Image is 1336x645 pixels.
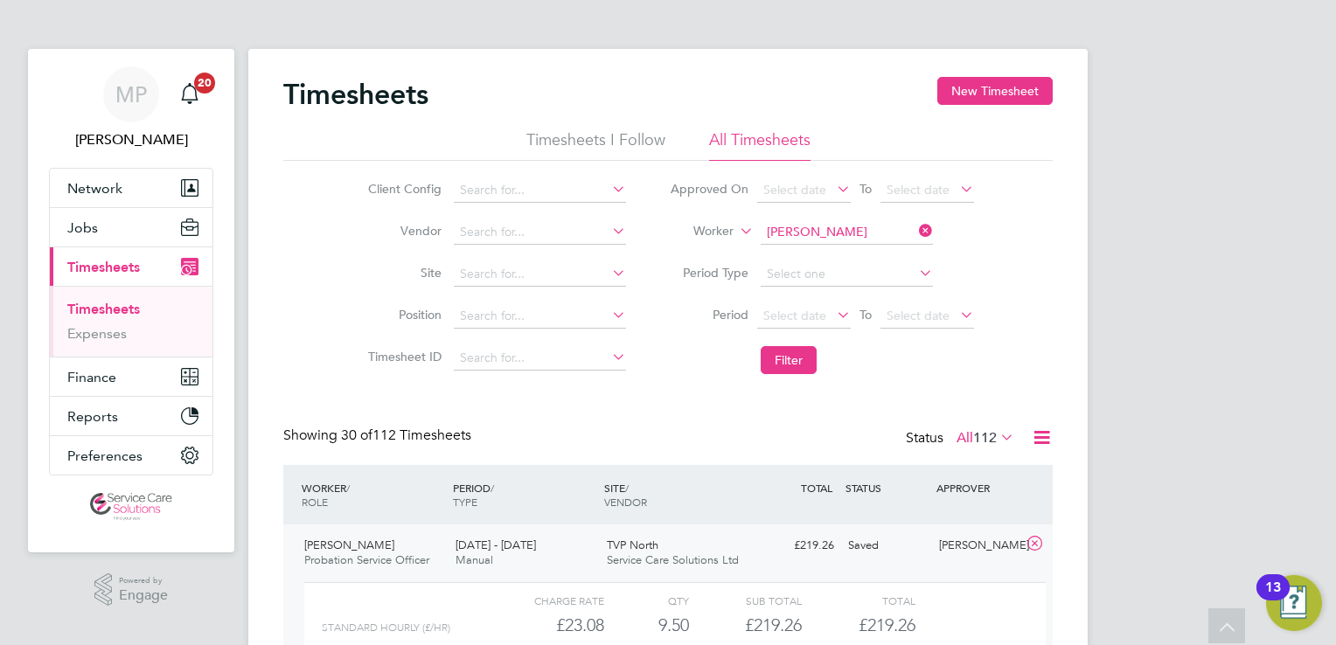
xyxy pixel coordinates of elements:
[973,429,997,447] span: 112
[607,537,658,552] span: TVP North
[67,325,127,342] a: Expenses
[491,481,494,495] span: /
[750,531,841,560] div: £219.26
[604,611,689,640] div: 9.50
[841,472,932,503] div: STATUS
[49,66,213,150] a: MP[PERSON_NAME]
[50,397,212,435] button: Reports
[526,129,665,161] li: Timesheets I Follow
[604,590,689,611] div: QTY
[453,495,477,509] span: TYPE
[454,304,626,329] input: Search for...
[341,427,471,444] span: 112 Timesheets
[49,129,213,150] span: Michael Potts
[67,180,122,197] span: Network
[854,177,877,200] span: To
[172,66,207,122] a: 20
[341,427,372,444] span: 30 of
[194,73,215,94] span: 20
[456,537,536,552] span: [DATE] - [DATE]
[607,552,739,567] span: Service Care Solutions Ltd
[932,531,1023,560] div: [PERSON_NAME]
[600,472,751,517] div: SITE
[49,493,213,521] a: Go to home page
[761,262,933,287] input: Select one
[491,590,604,611] div: Charge rate
[709,129,811,161] li: All Timesheets
[689,611,802,640] div: £219.26
[363,223,442,239] label: Vendor
[67,259,140,275] span: Timesheets
[689,590,802,611] div: Sub Total
[28,49,234,552] nav: Main navigation
[763,182,826,198] span: Select date
[1265,587,1281,610] div: 13
[957,429,1014,447] label: All
[67,369,116,385] span: Finance
[454,262,626,287] input: Search for...
[932,472,1023,503] div: APPROVER
[67,408,118,425] span: Reports
[801,481,832,495] span: TOTAL
[761,346,817,374] button: Filter
[302,495,328,509] span: ROLE
[670,265,748,281] label: Period Type
[363,307,442,322] label: Position
[625,481,629,495] span: /
[50,247,212,286] button: Timesheets
[115,83,147,106] span: MP
[859,614,915,635] span: £219.26
[670,307,748,322] label: Period
[50,436,212,475] button: Preferences
[283,77,428,112] h2: Timesheets
[887,308,950,323] span: Select date
[363,181,442,197] label: Client Config
[50,357,212,396] button: Finance
[363,265,442,281] label: Site
[322,621,450,634] span: Standard Hourly (£/HR)
[449,472,600,517] div: PERIOD
[854,303,877,326] span: To
[119,573,168,588] span: Powered by
[50,286,212,357] div: Timesheets
[454,346,626,371] input: Search for...
[346,481,350,495] span: /
[456,552,493,567] span: Manual
[454,220,626,245] input: Search for...
[841,531,932,560] div: Saved
[763,308,826,323] span: Select date
[67,219,98,236] span: Jobs
[454,178,626,203] input: Search for...
[655,223,734,240] label: Worker
[119,588,168,603] span: Engage
[50,169,212,207] button: Network
[802,590,915,611] div: Total
[491,611,604,640] div: £23.08
[604,495,647,509] span: VENDOR
[761,220,933,245] input: Search for...
[906,427,1018,451] div: Status
[50,208,212,246] button: Jobs
[304,537,394,552] span: [PERSON_NAME]
[1266,575,1322,631] button: Open Resource Center, 13 new notifications
[283,427,475,445] div: Showing
[937,77,1053,105] button: New Timesheet
[67,447,143,464] span: Preferences
[363,349,442,364] label: Timesheet ID
[90,493,172,521] img: servicecare-logo-retina.png
[297,472,449,517] div: WORKER
[887,182,950,198] span: Select date
[94,573,169,607] a: Powered byEngage
[670,181,748,197] label: Approved On
[67,301,140,317] a: Timesheets
[304,552,429,567] span: Probation Service Officer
